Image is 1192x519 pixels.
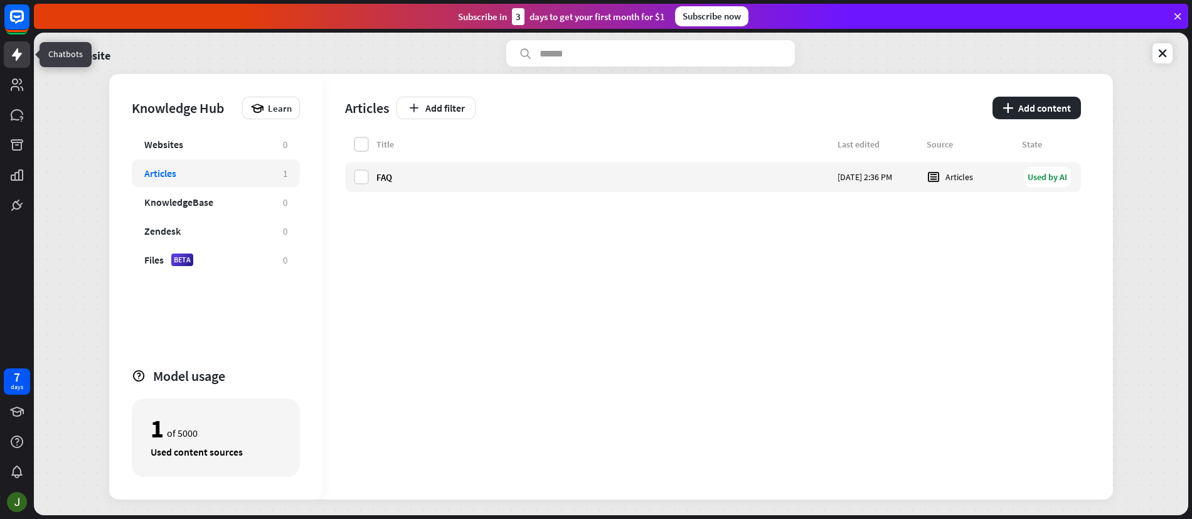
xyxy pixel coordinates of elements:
div: State [1022,139,1072,150]
button: Add filter [396,97,476,119]
button: Open LiveChat chat widget [10,5,48,43]
a: 7 days [4,368,30,395]
div: 1 [283,168,287,179]
div: 0 [283,196,287,208]
div: days [11,383,23,392]
div: 1 [151,418,164,439]
div: BETA [171,254,193,266]
div: 0 [283,225,287,237]
div: 7 [14,372,20,383]
button: plusAdd content [992,97,1081,119]
div: 3 [512,8,524,25]
div: Subscribe in days to get your first month for $1 [458,8,665,25]
div: Articles [927,170,1014,184]
div: Files [144,254,164,266]
div: Used content sources [151,446,281,458]
div: KnowledgeBase [144,196,213,208]
i: plus [1003,103,1013,113]
div: [DATE] 2:36 PM [838,171,919,183]
a: YV website [57,40,110,67]
div: Source [927,139,1014,150]
div: Zendesk [144,225,181,237]
div: FAQ [376,171,830,183]
div: Knowledge Hub [132,99,236,117]
div: Websites [144,138,183,151]
div: 0 [283,139,287,151]
div: Articles [345,99,389,117]
span: Learn [268,102,292,114]
div: Title [376,139,830,150]
div: Model usage [153,367,300,385]
div: Last edited [838,139,919,150]
div: of 5000 [151,418,281,439]
div: Used by AI [1024,167,1071,187]
div: 0 [283,254,287,266]
div: Articles [144,167,176,179]
div: Subscribe now [675,6,748,26]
